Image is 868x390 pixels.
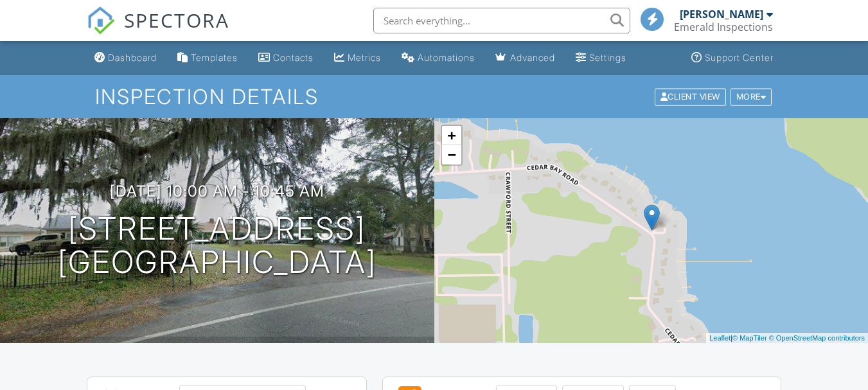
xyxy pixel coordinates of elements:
[253,46,319,70] a: Contacts
[589,52,626,63] div: Settings
[58,212,376,280] h1: [STREET_ADDRESS] [GEOGRAPHIC_DATA]
[373,8,630,33] input: Search everything...
[653,91,729,101] a: Client View
[191,52,238,63] div: Templates
[329,46,386,70] a: Metrics
[95,85,773,108] h1: Inspection Details
[108,52,157,63] div: Dashboard
[674,21,773,33] div: Emerald Inspections
[172,46,243,70] a: Templates
[510,52,555,63] div: Advanced
[87,6,115,35] img: The Best Home Inspection Software - Spectora
[680,8,763,21] div: [PERSON_NAME]
[686,46,779,70] a: Support Center
[706,333,868,344] div: |
[348,52,381,63] div: Metrics
[273,52,314,63] div: Contacts
[418,52,475,63] div: Automations
[442,145,461,164] a: Zoom out
[124,6,229,33] span: SPECTORA
[731,88,772,105] div: More
[705,52,774,63] div: Support Center
[110,182,324,200] h3: [DATE] 10:00 am - 10:45 am
[655,88,726,105] div: Client View
[571,46,632,70] a: Settings
[769,334,865,342] a: © OpenStreetMap contributors
[442,126,461,145] a: Zoom in
[87,17,229,44] a: SPECTORA
[396,46,480,70] a: Automations (Basic)
[732,334,767,342] a: © MapTiler
[89,46,162,70] a: Dashboard
[490,46,560,70] a: Advanced
[709,334,731,342] a: Leaflet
